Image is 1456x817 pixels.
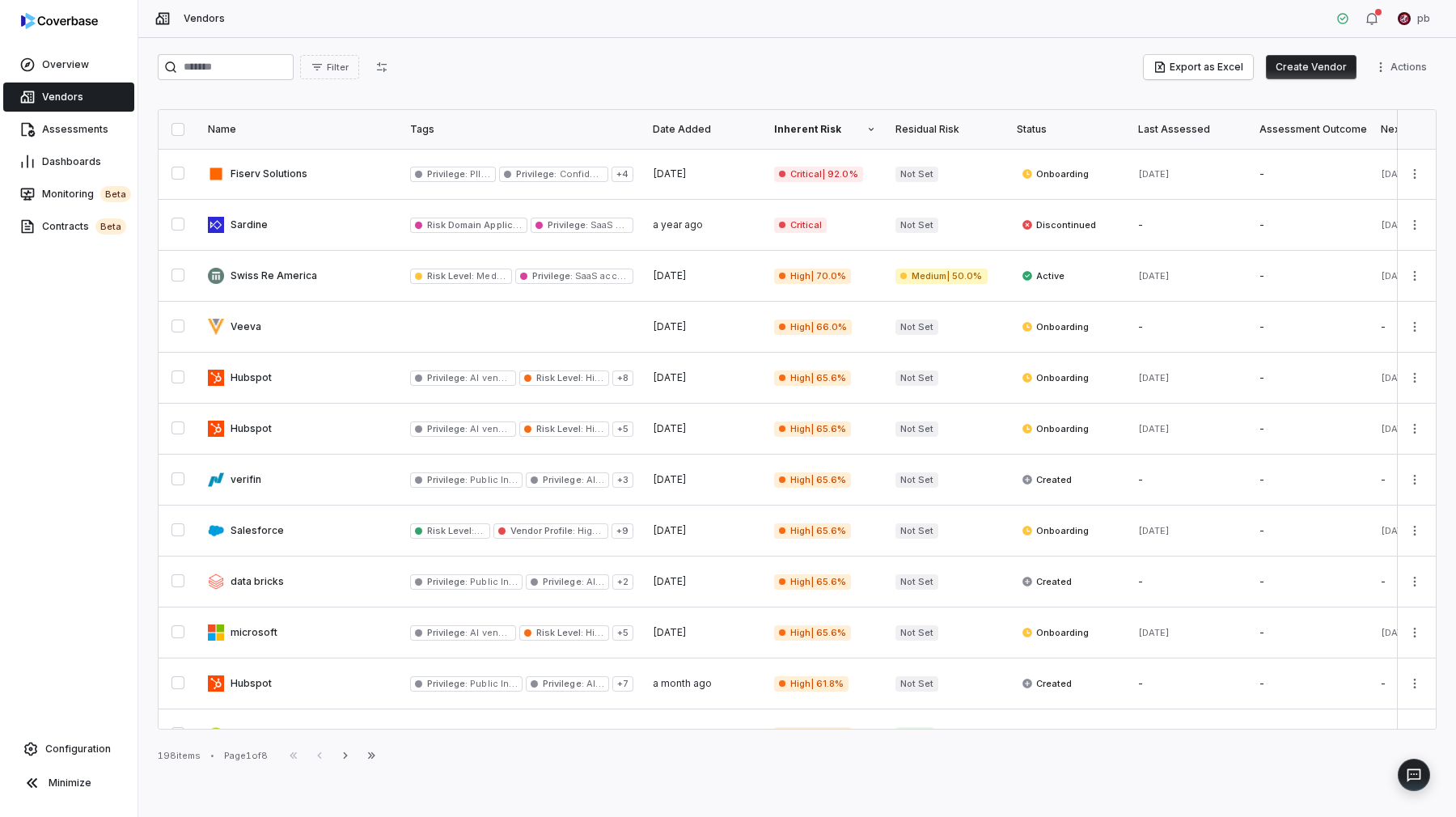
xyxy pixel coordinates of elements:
span: Risk Level : [427,525,483,536]
span: beta [100,186,131,202]
span: Privilege : [543,576,583,587]
a: Overview [3,50,134,79]
span: Risk Level : [536,423,583,434]
span: + 9 [612,523,633,539]
span: High [583,423,606,434]
button: More actions [1402,162,1428,186]
span: Privilege : [427,423,468,434]
span: Not Set [895,218,938,233]
span: AI vendor [584,576,629,587]
span: Filter [327,61,349,74]
span: Onboarding [1022,320,1089,333]
span: Privilege : [427,168,468,180]
span: Onboarding [1022,524,1089,537]
button: More actions [1402,620,1428,645]
span: + 5 [612,625,633,641]
span: [DATE] [1381,270,1412,282]
span: Minimize [49,777,91,789]
span: [DATE] [653,626,687,638]
span: Critical | 92.0% [774,167,862,182]
button: More actions [1402,468,1428,492]
a: Contractsbeta [3,212,134,241]
span: Risk Level : [536,372,583,383]
span: Public Information [468,678,552,689]
span: High | 65.6% [774,625,851,641]
a: Configuration [6,734,131,764]
span: Public Information [468,474,552,485]
span: Privilege : [532,270,573,282]
span: [DATE] [653,524,687,536]
td: - [1250,658,1371,709]
button: More actions [1402,519,1428,543]
td: - [1250,302,1371,353]
a: Dashboards [3,147,134,176]
span: Discontinued [1022,218,1096,231]
span: Not Set [895,676,938,692]
button: Export as Excel [1144,55,1253,79]
td: - [1250,404,1371,455]
span: Vendors [42,91,83,104]
td: - [1250,149,1371,200]
span: [DATE] [653,728,687,740]
div: Tags [410,123,633,136]
span: Low [895,727,934,743]
button: More actions [1402,366,1428,390]
button: More actions [1402,264,1428,288]
span: AI vendor [468,627,513,638]
span: High | 65.6% [774,421,851,437]
span: [DATE] [1138,372,1170,383]
span: PII Data Access [468,168,540,180]
span: Medium | 50.0% [895,269,987,284]
span: Risk Level : [427,270,474,282]
span: Assessments [42,123,108,136]
span: Privilege : [427,576,468,587]
span: [DATE] [1138,525,1170,536]
span: + 5 [612,421,633,437]
span: Configuration [45,743,111,756]
button: Filter [300,55,359,79]
span: [DATE] [653,167,687,180]
button: More actions [1369,55,1437,79]
span: Not Set [895,574,938,590]
td: - [1250,455,1371,506]
td: - [1250,251,1371,302]
div: Inherent Risk [774,123,876,136]
span: High [583,627,606,638]
td: - [1128,658,1250,709]
td: - [1250,557,1371,607]
span: [DATE] [1381,525,1412,536]
span: + 2 [612,574,633,590]
span: Privilege : [427,678,468,689]
span: High | 70.0% [774,269,851,284]
button: Minimize [6,767,131,799]
span: Not Set [895,167,938,182]
span: Onboarding [1022,371,1089,384]
span: Not Set [895,625,938,641]
span: High | 65.6% [774,574,851,590]
span: Privilege : [427,627,468,638]
div: Date Added [653,123,755,136]
span: [DATE] [1138,168,1170,180]
span: [DATE] [653,320,687,332]
span: High | 60.0% [774,727,852,743]
span: Overview [42,58,89,71]
span: AI vendor [584,678,629,689]
span: [DATE] [653,575,687,587]
div: Last Assessed [1138,123,1240,136]
span: Active [1022,269,1064,282]
span: a month ago [653,677,712,689]
span: High SLA [575,525,618,536]
span: + 8 [612,370,633,386]
span: a year ago [653,218,703,231]
div: 198 items [158,750,201,762]
span: SaaS access [573,270,633,282]
span: Dashboards [42,155,101,168]
span: High | 61.8% [774,676,849,692]
span: High | 66.0% [774,320,852,335]
span: Confidential Internal Data [557,168,671,180]
td: - [1128,455,1250,506]
span: Created [1022,473,1072,486]
span: SaaS access [588,219,649,231]
span: [DATE] [1138,270,1170,282]
div: • [210,750,214,761]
